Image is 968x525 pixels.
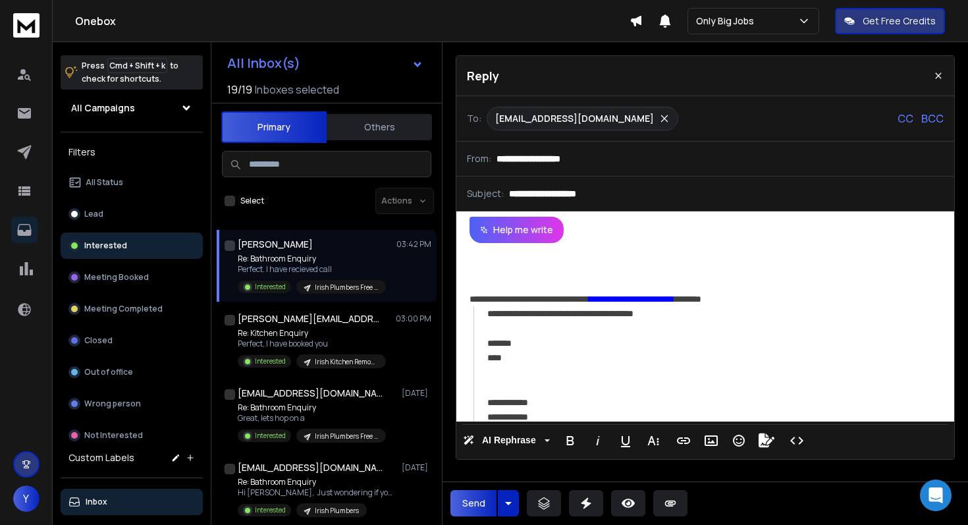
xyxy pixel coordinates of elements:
[396,239,431,250] p: 03:42 PM
[613,428,638,454] button: Underline (⌘U)
[84,240,127,251] p: Interested
[467,187,504,200] p: Subject:
[82,59,178,86] p: Press to check for shortcuts.
[396,314,431,324] p: 03:00 PM
[238,328,386,339] p: Re: Kitchen Enquiry
[402,462,431,473] p: [DATE]
[835,8,945,34] button: Get Free Credits
[75,13,630,29] h1: Onebox
[61,391,203,417] button: Wrong person
[61,489,203,515] button: Inbox
[13,485,40,512] button: Y
[13,13,40,38] img: logo
[61,422,203,449] button: Not Interested
[238,477,396,487] p: Re: Bathroom Enquiry
[238,238,313,251] h1: [PERSON_NAME]
[402,388,431,399] p: [DATE]
[84,272,149,283] p: Meeting Booked
[255,282,286,292] p: Interested
[920,480,952,511] div: Open Intercom Messenger
[61,359,203,385] button: Out of office
[255,356,286,366] p: Interested
[315,357,378,367] p: Irish Kitchen Remodellers Free Trial
[238,254,386,264] p: Re: Bathroom Enquiry
[470,217,564,243] button: Help me write
[467,67,499,85] p: Reply
[238,402,386,413] p: Re: Bathroom Enquiry
[84,335,113,346] p: Closed
[315,283,378,292] p: Irish Plumbers Free Trial
[238,387,383,400] h1: [EMAIL_ADDRESS][DOMAIN_NAME]
[238,413,386,424] p: Great, lets hop on a
[84,304,163,314] p: Meeting Completed
[898,111,913,126] p: CC
[754,428,779,454] button: Signature
[726,428,751,454] button: Emoticons
[238,461,383,474] h1: [EMAIL_ADDRESS][DOMAIN_NAME]
[71,101,135,115] h1: All Campaigns
[699,428,724,454] button: Insert Image (⌘P)
[238,264,386,275] p: Perfect. I have recieved call
[227,57,300,70] h1: All Inbox(s)
[315,506,359,516] p: Irish Plumbers
[84,367,133,377] p: Out of office
[585,428,610,454] button: Italic (⌘I)
[467,112,481,125] p: To:
[495,112,654,125] p: [EMAIL_ADDRESS][DOMAIN_NAME]
[238,487,396,498] p: Hi [PERSON_NAME], Just wondering if you'd
[467,152,491,165] p: From:
[84,430,143,441] p: Not Interested
[696,14,759,28] p: Only Big Jobs
[61,143,203,161] h3: Filters
[107,58,167,73] span: Cmd + Shift + k
[61,233,203,259] button: Interested
[671,428,696,454] button: Insert Link (⌘K)
[221,111,327,143] button: Primary
[315,431,378,441] p: Irish Plumbers Free Trial
[863,14,936,28] p: Get Free Credits
[255,505,286,515] p: Interested
[641,428,666,454] button: More Text
[86,497,107,507] p: Inbox
[255,431,286,441] p: Interested
[240,196,264,206] label: Select
[86,177,123,188] p: All Status
[238,339,386,349] p: Perfect, I have booked you
[238,312,383,325] h1: [PERSON_NAME][EMAIL_ADDRESS][DOMAIN_NAME]
[450,490,497,516] button: Send
[61,327,203,354] button: Closed
[479,435,539,446] span: AI Rephrase
[61,201,203,227] button: Lead
[558,428,583,454] button: Bold (⌘B)
[84,209,103,219] p: Lead
[460,428,552,454] button: AI Rephrase
[227,82,252,97] span: 19 / 19
[61,169,203,196] button: All Status
[255,82,339,97] h3: Inboxes selected
[61,264,203,290] button: Meeting Booked
[61,296,203,322] button: Meeting Completed
[61,95,203,121] button: All Campaigns
[327,113,432,142] button: Others
[84,399,141,409] p: Wrong person
[68,451,134,464] h3: Custom Labels
[784,428,809,454] button: Code View
[217,50,434,76] button: All Inbox(s)
[921,111,944,126] p: BCC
